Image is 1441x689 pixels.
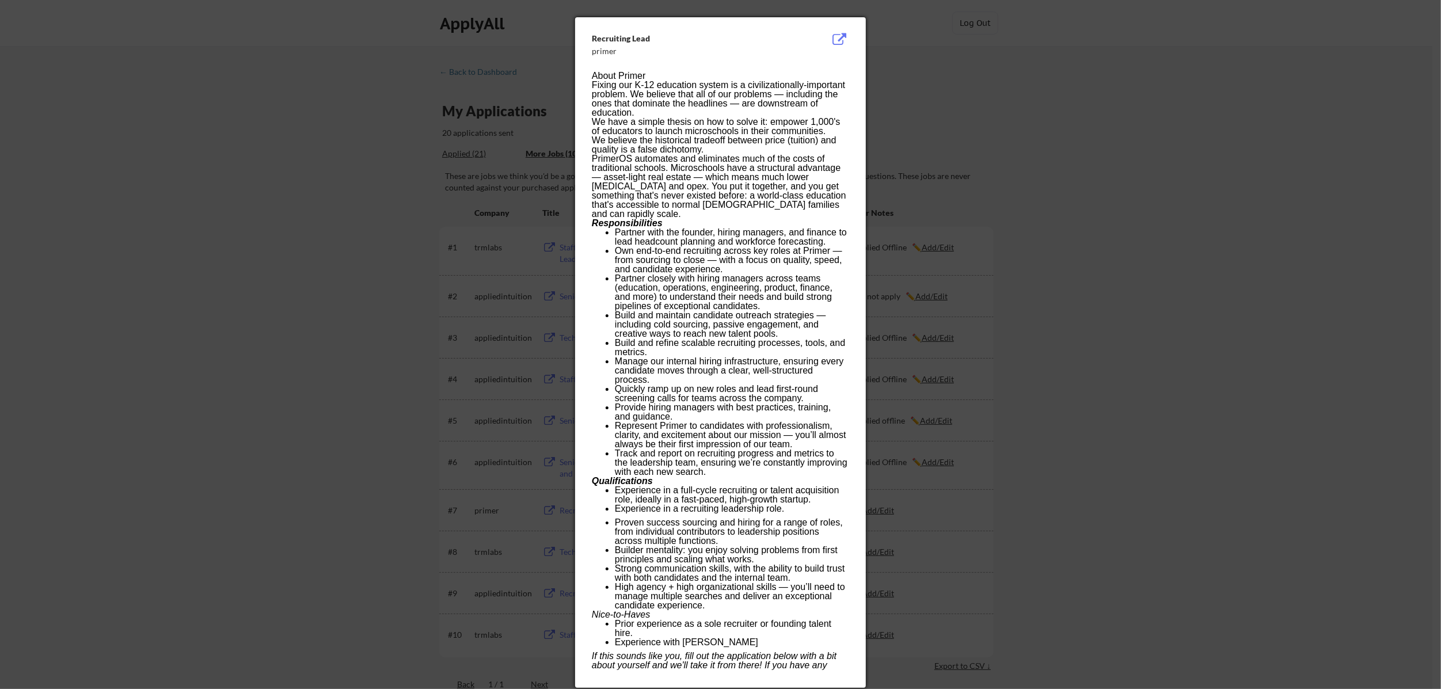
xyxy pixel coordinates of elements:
p: Build and refine scalable recruiting processes, tools, and metrics. [615,338,849,357]
div: Recruiting Lead [592,33,791,44]
p: Experience with [PERSON_NAME] [615,638,849,652]
p: Build and maintain candidate outreach strategies — including cold sourcing, passive engagement, a... [615,311,849,338]
p: We believe the historical tradeoff between price (tuition) and quality is a false dichotomy. [592,136,849,154]
p: Manage our internal hiring infrastructure, ensuring every candidate moves through a clear, well-s... [615,357,849,385]
p: Proven success sourcing and hiring for a range of roles, from individual contributors to leadersh... [615,518,849,546]
p: Partner closely with hiring managers across teams (education, operations, engineering, product, f... [615,274,849,311]
h1: About Primer [592,71,849,81]
p: High agency + high organizational skills — you’ll need to manage multiple searches and deliver an... [615,583,849,610]
p: Partner with the founder, hiring managers, and finance to lead headcount planning and workforce f... [615,228,849,246]
p: Track and report on recruiting progress and metrics to the leadership team, ensuring we’re consta... [615,449,849,477]
p: Experience in a recruiting leadership role. [615,504,849,518]
p: Strong communication skills, with the ability to build trust with both candidates and the interna... [615,564,849,583]
em: If this sounds like you, fill out the application below with a bit about yourself and we'll take ... [592,651,837,679]
strong: Qualifications [592,476,653,486]
p: We have a simple thesis on how to solve it: empower 1,000's of educators to launch microschools i... [592,117,849,136]
em: Nice-to-Haves [592,610,650,619]
p: Builder mentality: you enjoy solving problems from first principles and scaling what works. [615,546,849,564]
div: primer [592,45,791,57]
p: Represent Primer to candidates with professionalism, clarity, and excitement about our mission — ... [615,421,849,449]
p: Quickly ramp up on new roles and lead first-round screening calls for teams across the company. [615,385,849,403]
p: Fixing our K-12 education system is a civilizationally-important problem. We believe that all of ... [592,81,849,117]
p: Prior experience as a sole recruiter or founding talent hire. [615,619,849,638]
p: Own end-to-end recruiting across key roles at Primer — from sourcing to close — with a focus on q... [615,246,849,274]
p: PrimerOS automates and eliminates much of the costs of traditional schools. Microschools have a s... [592,154,849,219]
strong: Responsibilities [592,218,663,228]
a: [EMAIL_ADDRESS][DOMAIN_NAME]. [592,669,831,688]
p: Provide hiring managers with best practices, training, and guidance. [615,403,849,421]
p: Experience in a full-cycle recruiting or talent acquisition role, ideally in a fast-paced, high-g... [615,486,849,504]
